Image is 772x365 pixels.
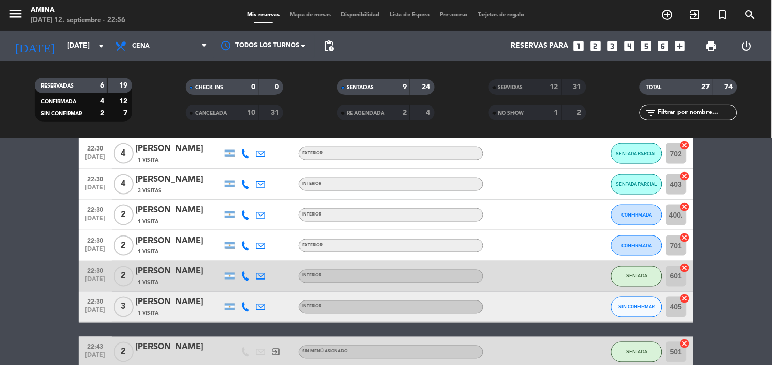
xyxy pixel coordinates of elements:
i: search [744,9,757,21]
strong: 10 [248,109,256,116]
span: SERVIDAS [498,85,523,90]
div: [DATE] 12. septiembre - 22:56 [31,15,125,26]
i: exit_to_app [271,348,281,357]
div: [PERSON_NAME] [135,341,222,354]
span: SENTADAS [347,85,374,90]
strong: 2 [403,109,407,116]
i: menu [8,6,23,22]
span: CONFIRMADA [622,243,652,248]
strong: 4 [426,109,432,116]
span: 1 Visita [138,218,158,226]
i: cancel [680,202,690,212]
strong: 0 [275,83,281,91]
div: [PERSON_NAME] [135,265,222,278]
span: 22:30 [82,142,108,154]
div: [PERSON_NAME] [135,173,222,186]
span: INTERIOR [302,305,321,309]
button: SENTADA PARCIAL [611,174,662,195]
strong: 12 [119,98,130,105]
i: looks_4 [623,39,636,53]
span: 22:30 [82,203,108,215]
button: CONFIRMADA [611,235,662,256]
span: 1 Visita [138,248,158,256]
i: looks_5 [640,39,653,53]
strong: 31 [271,109,281,116]
span: 22:30 [82,173,108,184]
span: WALK IN [681,6,709,24]
span: [DATE] [82,154,108,165]
span: NO SHOW [498,111,524,116]
strong: 4 [100,98,104,105]
input: Filtrar por nombre... [657,107,737,118]
span: [DATE] [82,246,108,257]
i: [DATE] [8,35,62,57]
span: RE AGENDADA [347,111,384,116]
div: LOG OUT [729,31,764,61]
span: 1 Visita [138,156,158,164]
span: pending_actions [323,40,335,52]
span: 2 [114,205,134,225]
span: Reservas para [511,42,569,50]
i: cancel [680,140,690,151]
i: cancel [680,263,690,273]
span: SENTADA [627,349,648,355]
span: Tarjetas de regalo [473,12,530,18]
button: SENTADA [611,266,662,287]
span: 2 [114,235,134,256]
strong: 9 [403,83,407,91]
span: Cena [132,42,150,50]
strong: 0 [252,83,256,91]
i: cancel [680,294,690,304]
span: Pre-acceso [435,12,473,18]
span: 2 [114,266,134,287]
i: add_circle_outline [661,9,674,21]
strong: 19 [119,82,130,89]
i: looks_6 [657,39,670,53]
i: looks_two [589,39,603,53]
span: 22:30 [82,234,108,246]
div: Amina [31,5,125,15]
span: SENTADA [627,273,648,279]
span: Sin menú asignado [302,350,348,354]
i: filter_list [645,106,657,119]
i: add_box [674,39,687,53]
span: 4 [114,174,134,195]
strong: 31 [573,83,584,91]
strong: 1 [554,109,559,116]
span: 1 Visita [138,279,158,287]
span: RESERVADAS [41,83,74,89]
i: exit_to_app [689,9,701,21]
span: Reserva especial [709,6,737,24]
span: 3 [114,297,134,317]
i: power_settings_new [741,40,753,52]
i: looks_one [572,39,586,53]
strong: 2 [577,109,584,116]
button: CONFIRMADA [611,205,662,225]
span: 3 Visitas [138,187,161,195]
span: CHECK INS [195,85,223,90]
span: SIN CONFIRMAR [619,304,655,310]
span: INTERIOR [302,212,321,217]
span: 2 [114,342,134,362]
span: EXTERIOR [302,151,323,155]
button: SENTADA PARCIAL [611,143,662,164]
span: CONFIRMADA [41,99,76,104]
span: [DATE] [82,215,108,227]
span: 22:30 [82,265,108,276]
span: SIN CONFIRMAR [41,111,82,116]
span: TOTAL [646,85,662,90]
span: INTERIOR [302,274,321,278]
span: SENTADA PARCIAL [616,181,658,187]
span: [DATE] [82,184,108,196]
button: SENTADA [611,342,662,362]
button: SIN CONFIRMAR [611,297,662,317]
span: SENTADA PARCIAL [616,151,658,156]
span: 22:43 [82,340,108,352]
div: [PERSON_NAME] [135,204,222,217]
span: print [705,40,718,52]
i: cancel [680,171,690,181]
div: [PERSON_NAME] [135,234,222,248]
i: cancel [680,232,690,243]
span: RESERVAR MESA [654,6,681,24]
div: [PERSON_NAME] [135,142,222,156]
